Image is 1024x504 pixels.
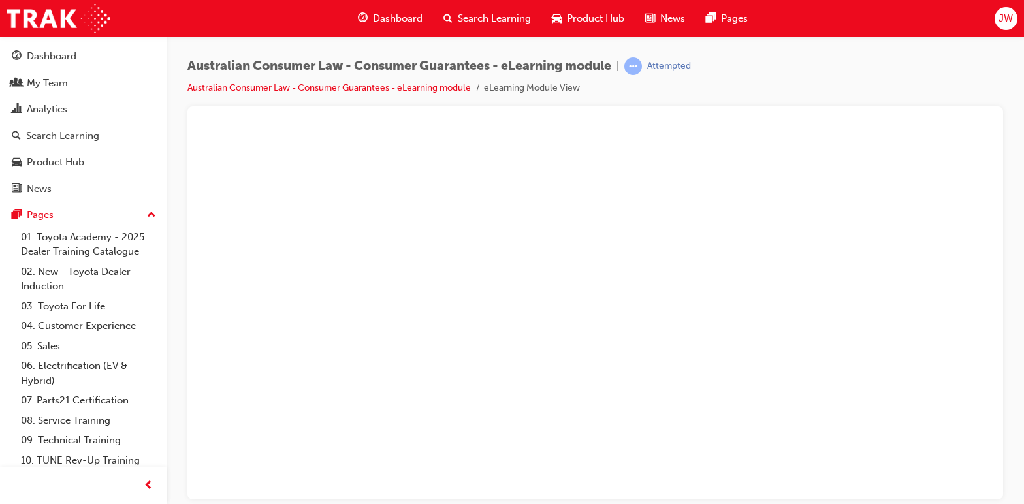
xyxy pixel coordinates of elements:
div: Product Hub [27,155,84,170]
span: car-icon [552,10,562,27]
a: Australian Consumer Law - Consumer Guarantees - eLearning module [187,82,471,93]
button: DashboardMy TeamAnalyticsSearch LearningProduct HubNews [5,42,161,203]
a: My Team [5,71,161,95]
div: Pages [27,208,54,223]
button: JW [995,7,1017,30]
img: Trak [7,4,110,33]
span: Australian Consumer Law - Consumer Guarantees - eLearning module [187,59,611,74]
a: guage-iconDashboard [347,5,433,32]
span: guage-icon [358,10,368,27]
span: Dashboard [373,11,423,26]
li: eLearning Module View [484,81,580,96]
a: 06. Electrification (EV & Hybrid) [16,356,161,390]
span: Pages [721,11,748,26]
span: JW [999,11,1013,26]
a: 10. TUNE Rev-Up Training [16,450,161,471]
a: 04. Customer Experience [16,316,161,336]
span: learningRecordVerb_ATTEMPT-icon [624,57,642,75]
span: pages-icon [706,10,716,27]
span: prev-icon [144,478,153,494]
span: news-icon [12,183,22,195]
a: 01. Toyota Academy - 2025 Dealer Training Catalogue [16,227,161,262]
a: 03. Toyota For Life [16,296,161,317]
span: News [660,11,685,26]
span: Search Learning [458,11,531,26]
a: Dashboard [5,44,161,69]
span: | [616,59,619,74]
span: search-icon [443,10,453,27]
a: 05. Sales [16,336,161,356]
a: News [5,177,161,201]
a: 02. New - Toyota Dealer Induction [16,262,161,296]
a: search-iconSearch Learning [433,5,541,32]
span: car-icon [12,157,22,168]
a: 09. Technical Training [16,430,161,450]
div: My Team [27,76,68,91]
span: Product Hub [567,11,624,26]
span: pages-icon [12,210,22,221]
span: up-icon [147,207,156,224]
div: Search Learning [26,129,99,144]
a: pages-iconPages [696,5,758,32]
span: people-icon [12,78,22,89]
button: Pages [5,203,161,227]
a: Analytics [5,97,161,121]
div: Dashboard [27,49,76,64]
div: Attempted [647,60,691,72]
a: Search Learning [5,124,161,148]
span: chart-icon [12,104,22,116]
span: search-icon [12,131,21,142]
span: news-icon [645,10,655,27]
div: Analytics [27,102,67,117]
a: 08. Service Training [16,411,161,431]
a: Product Hub [5,150,161,174]
span: guage-icon [12,51,22,63]
a: 07. Parts21 Certification [16,390,161,411]
a: car-iconProduct Hub [541,5,635,32]
a: news-iconNews [635,5,696,32]
div: News [27,181,52,197]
